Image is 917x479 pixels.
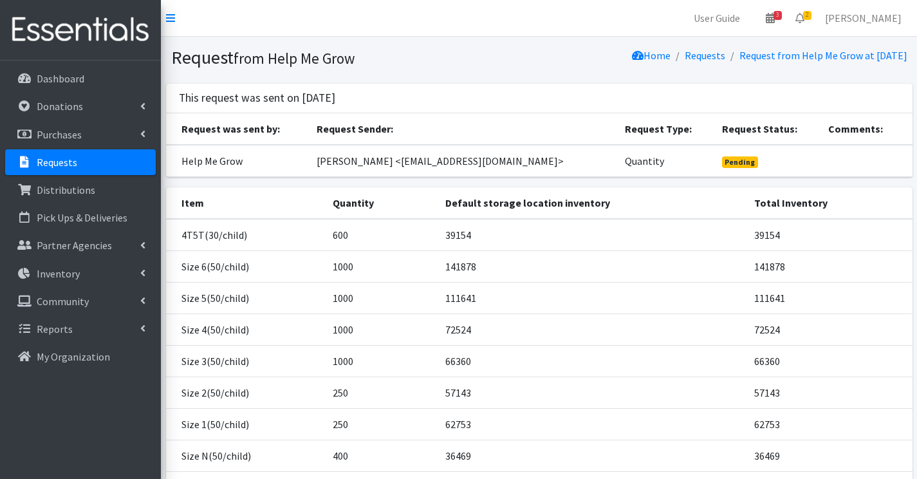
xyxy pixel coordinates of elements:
a: Pick Ups & Deliveries [5,205,156,230]
td: 66360 [746,345,912,377]
td: 36469 [438,440,746,471]
td: 4T5T(30/child) [166,219,325,251]
a: Partner Agencies [5,232,156,258]
th: Quantity [325,187,438,219]
a: Home [632,49,671,62]
td: 141878 [746,250,912,282]
td: 111641 [746,282,912,314]
span: 3 [773,11,782,20]
p: Dashboard [37,72,84,85]
a: Distributions [5,177,156,203]
th: Request Status: [714,113,821,145]
td: Size 5(50/child) [166,282,325,314]
td: 600 [325,219,438,251]
td: 57143 [438,377,746,408]
th: Default storage location inventory [438,187,746,219]
th: Request Sender: [309,113,618,145]
td: Size 6(50/child) [166,250,325,282]
td: Size N(50/child) [166,440,325,471]
td: 250 [325,408,438,440]
td: 1000 [325,314,438,345]
a: User Guide [683,5,750,31]
p: Community [37,295,89,308]
td: Size 2(50/child) [166,377,325,408]
p: Donations [37,100,83,113]
td: [PERSON_NAME] <[EMAIL_ADDRESS][DOMAIN_NAME]> [309,145,618,177]
th: Item [166,187,325,219]
span: 2 [803,11,811,20]
td: 250 [325,377,438,408]
a: Donations [5,93,156,119]
a: 3 [755,5,785,31]
td: 72524 [746,314,912,345]
p: Distributions [37,183,95,196]
td: 1000 [325,282,438,314]
td: 141878 [438,250,746,282]
p: Inventory [37,267,80,280]
td: Size 3(50/child) [166,345,325,377]
td: 72524 [438,314,746,345]
th: Total Inventory [746,187,912,219]
th: Comments: [820,113,912,145]
img: HumanEssentials [5,8,156,52]
td: 39154 [438,219,746,251]
p: Requests [37,156,77,169]
td: Help Me Grow [166,145,309,177]
h1: Request [171,46,535,69]
th: Request Type: [617,113,714,145]
p: Partner Agencies [37,239,112,252]
a: Dashboard [5,66,156,91]
h3: This request was sent on [DATE] [179,91,335,105]
td: 57143 [746,377,912,408]
a: Purchases [5,122,156,147]
a: [PERSON_NAME] [815,5,912,31]
td: 39154 [746,219,912,251]
a: Inventory [5,261,156,286]
p: My Organization [37,350,110,363]
a: Reports [5,316,156,342]
td: 400 [325,440,438,471]
td: Quantity [617,145,714,177]
td: 62753 [438,408,746,440]
td: Size 4(50/child) [166,314,325,345]
th: Request was sent by: [166,113,309,145]
a: My Organization [5,344,156,370]
td: 1000 [325,345,438,377]
td: 36469 [746,440,912,471]
small: from Help Me Grow [234,49,355,68]
p: Pick Ups & Deliveries [37,211,127,224]
a: Requests [685,49,725,62]
a: Request from Help Me Grow at [DATE] [739,49,907,62]
a: Requests [5,149,156,175]
td: 62753 [746,408,912,440]
td: 1000 [325,250,438,282]
td: 66360 [438,345,746,377]
a: Community [5,288,156,314]
td: 111641 [438,282,746,314]
p: Reports [37,323,73,335]
span: Pending [722,156,759,168]
td: Size 1(50/child) [166,408,325,440]
p: Purchases [37,128,82,141]
a: 2 [785,5,815,31]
